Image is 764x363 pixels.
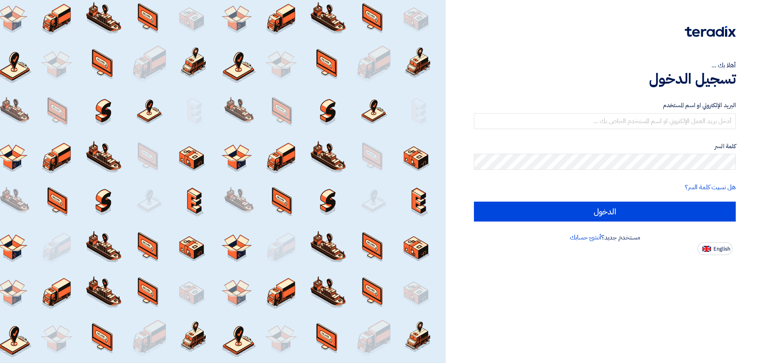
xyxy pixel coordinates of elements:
[713,246,730,252] span: English
[474,113,736,129] input: أدخل بريد العمل الإلكتروني او اسم المستخدم الخاص بك ...
[702,246,711,252] img: en-US.png
[474,202,736,222] input: الدخول
[570,233,601,242] a: أنشئ حسابك
[474,142,736,151] label: كلمة السر
[474,61,736,70] div: أهلا بك ...
[685,26,736,37] img: Teradix logo
[685,182,736,192] a: هل نسيت كلمة السر؟
[474,233,736,242] div: مستخدم جديد؟
[698,242,733,255] button: English
[474,70,736,88] h1: تسجيل الدخول
[474,101,736,110] label: البريد الإلكتروني او اسم المستخدم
